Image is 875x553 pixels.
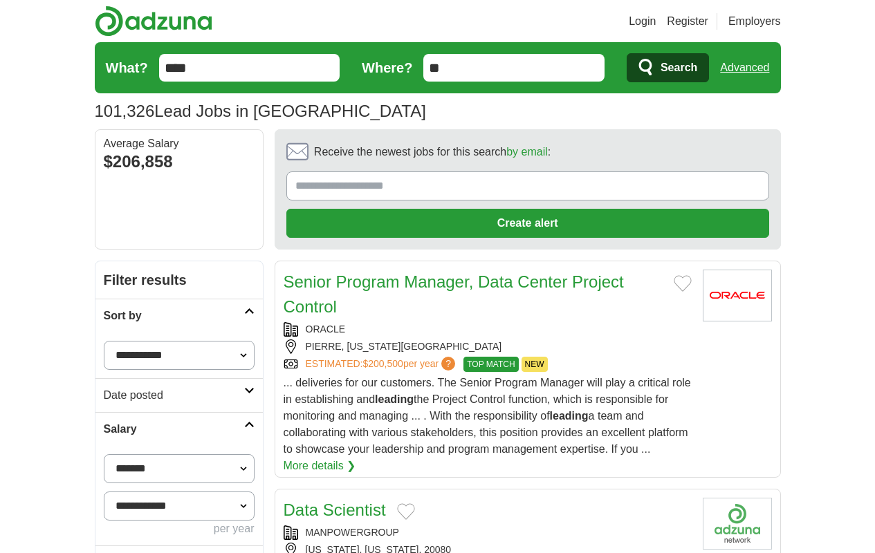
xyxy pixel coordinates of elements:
div: per year [104,521,255,537]
div: $206,858 [104,149,255,174]
div: Average Salary [104,138,255,149]
button: Search [627,53,709,82]
a: Date posted [95,378,263,412]
a: Login [629,13,656,30]
div: PIERRE, [US_STATE][GEOGRAPHIC_DATA] [284,339,692,354]
img: Adzuna logo [95,6,212,37]
h1: Lead Jobs in [GEOGRAPHIC_DATA] [95,102,426,120]
a: Senior Program Manager, Data Center Project Control [284,272,624,316]
span: 101,326 [95,99,155,124]
span: Search [661,54,697,82]
a: by email [506,146,548,158]
span: ? [441,357,455,371]
h2: Sort by [104,308,244,324]
h2: Salary [104,421,244,438]
a: Employers [728,13,781,30]
a: Advanced [720,54,769,82]
button: Add to favorite jobs [397,503,415,520]
img: Company logo [703,498,772,550]
a: More details ❯ [284,458,356,474]
h2: Filter results [95,261,263,299]
strong: leading [550,410,589,422]
a: ORACLE [306,324,346,335]
a: Data Scientist [284,500,386,519]
label: What? [106,57,148,78]
strong: leading [375,393,414,405]
span: Receive the newest jobs for this search : [314,144,551,160]
span: $200,500 [362,358,403,369]
a: ESTIMATED:$200,500per year? [306,357,459,372]
button: Create alert [286,209,769,238]
span: NEW [522,357,548,372]
button: Add to favorite jobs [674,275,692,292]
img: Oracle logo [703,270,772,321]
a: Salary [95,412,263,446]
a: Sort by [95,299,263,332]
div: MANPOWERGROUP [284,525,692,540]
span: TOP MATCH [463,357,518,372]
a: Register [667,13,708,30]
label: Where? [362,57,412,78]
h2: Date posted [104,387,244,404]
span: ... deliveries for our customers. The Senior Program Manager will play a critical role in establi... [284,377,691,455]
